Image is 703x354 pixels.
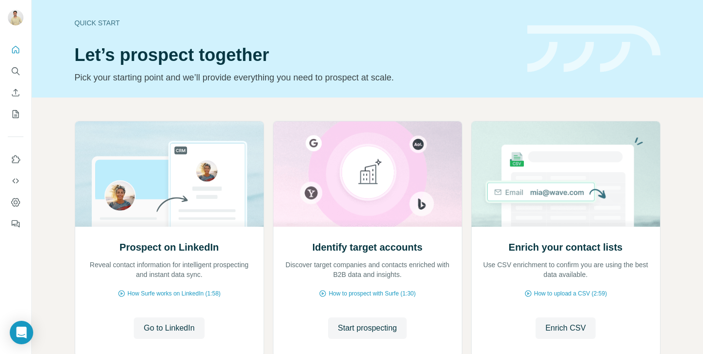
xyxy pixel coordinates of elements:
button: Feedback [8,215,23,233]
button: Start prospecting [328,317,407,339]
img: Avatar [8,10,23,25]
button: Dashboard [8,194,23,211]
button: Enrich CSV [8,84,23,101]
span: How to prospect with Surfe (1:30) [329,289,415,298]
img: Enrich your contact lists [471,121,661,227]
span: Go to LinkedIn [144,322,194,334]
button: My lists [8,105,23,123]
p: Discover target companies and contacts enriched with B2B data and insights. [283,260,452,279]
button: Search [8,62,23,80]
div: Quick start [75,18,516,28]
h2: Enrich your contact lists [509,240,622,254]
img: Prospect on LinkedIn [75,121,264,227]
p: Use CSV enrichment to confirm you are using the best data available. [481,260,650,279]
button: Use Surfe on LinkedIn [8,151,23,168]
button: Use Surfe API [8,172,23,190]
button: Go to LinkedIn [134,317,204,339]
p: Pick your starting point and we’ll provide everything you need to prospect at scale. [75,71,516,84]
span: Enrich CSV [545,322,586,334]
span: How to upload a CSV (2:59) [534,289,607,298]
img: Identify target accounts [273,121,462,227]
div: Open Intercom Messenger [10,321,33,344]
span: How Surfe works on LinkedIn (1:58) [127,289,221,298]
img: banner [527,25,661,73]
h1: Let’s prospect together [75,45,516,65]
h2: Prospect on LinkedIn [120,240,219,254]
h2: Identify target accounts [312,240,423,254]
button: Enrich CSV [536,317,596,339]
button: Quick start [8,41,23,59]
span: Start prospecting [338,322,397,334]
p: Reveal contact information for intelligent prospecting and instant data sync. [85,260,254,279]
